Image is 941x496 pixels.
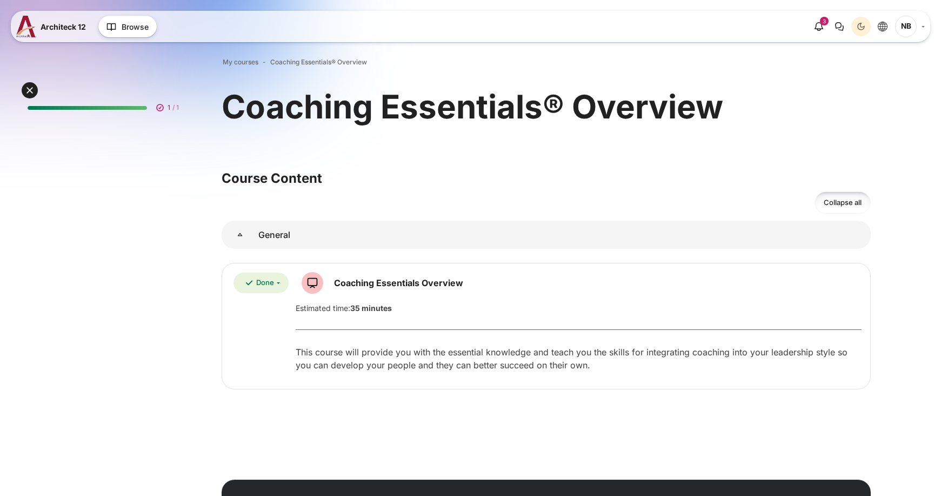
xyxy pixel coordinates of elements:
[350,303,392,313] strong: 35 minutes
[820,17,829,25] div: 3
[873,17,892,36] button: Languages
[168,103,170,113] span: 1
[222,85,871,463] section: Content
[824,197,862,208] span: Collapse all
[830,17,849,36] button: There are 0 unread conversations
[16,16,36,37] img: A12
[334,277,463,288] a: Coaching Essentials Overview
[172,103,179,113] span: / 1
[233,273,289,294] button: Done
[296,346,862,372] p: This course will provide you with the essential knowledge and teach you the skills for integratin...
[28,106,147,110] div: 100%
[98,16,157,37] button: Browse
[815,191,871,214] a: Collapse all
[222,55,871,69] nav: Navigation bar
[853,18,869,35] div: Dark Mode
[222,170,871,187] h3: Course Content
[851,17,871,36] button: Light Mode Dark Mode
[16,16,90,37] a: A12 A12 Architeck 12
[895,16,917,37] span: Napat Buthsuwan
[809,17,829,36] div: Show notification window with 3 new notifications
[41,21,86,32] span: Architeck 12
[302,272,323,294] img: SCORM package icon
[270,57,367,67] a: Coaching Essentials® Overview
[233,273,289,294] div: Completion requirements for Coaching Essentials Overview
[895,16,925,37] a: User menu
[223,57,258,67] a: My courses
[288,302,870,314] div: Estimated time:
[222,85,723,128] h1: Coaching Essentials® Overview
[122,21,149,32] span: Browse
[222,221,258,249] a: General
